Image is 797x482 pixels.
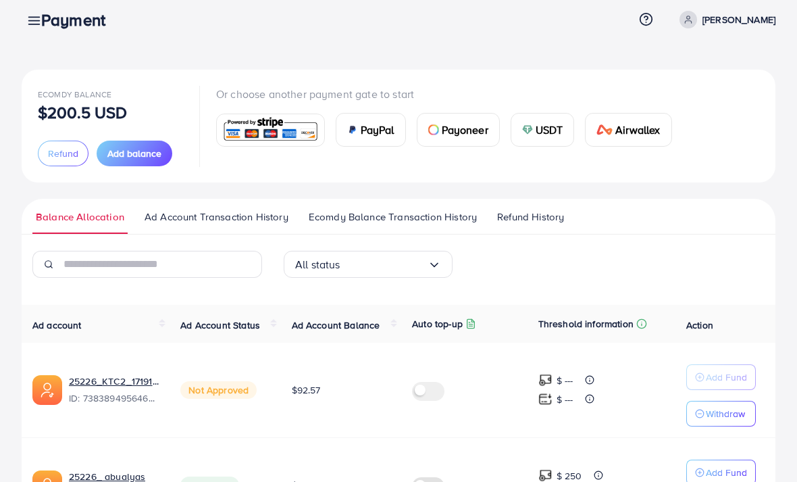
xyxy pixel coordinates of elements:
[295,254,340,275] span: All status
[706,464,747,481] p: Add Fund
[536,122,563,138] span: USDT
[38,141,88,166] button: Refund
[686,364,756,390] button: Add Fund
[38,104,128,120] p: $200.5 USD
[686,318,713,332] span: Action
[32,318,82,332] span: Ad account
[417,113,500,147] a: cardPayoneer
[69,391,159,405] span: ID: 7383894956466995201
[69,375,159,388] a: 25226_KTC2_1719197027716
[145,210,288,224] span: Ad Account Transaction History
[32,375,62,405] img: ic-ads-acc.e4c84228.svg
[292,383,321,397] span: $92.57
[216,86,683,102] p: Or choose another payment gate to start
[361,122,394,138] span: PayPal
[596,124,613,135] img: card
[538,316,634,332] p: Threshold information
[615,122,660,138] span: Airwallex
[557,372,573,389] p: $ ---
[686,401,756,427] button: Withdraw
[585,113,671,147] a: cardAirwallex
[48,147,78,160] span: Refund
[107,147,161,160] span: Add balance
[538,392,552,406] img: top-up amount
[180,318,260,332] span: Ad Account Status
[41,10,116,30] h3: Payment
[180,381,257,399] span: Not Approved
[497,210,564,224] span: Refund History
[97,141,172,166] button: Add balance
[674,11,775,28] a: [PERSON_NAME]
[309,210,477,224] span: Ecomdy Balance Transaction History
[557,391,573,408] p: $ ---
[69,375,159,406] div: <span class='underline'>25226_KTC2_1719197027716</span></br>7383894956466995201
[442,122,488,138] span: Payoneer
[292,318,380,332] span: Ad Account Balance
[36,210,124,224] span: Balance Allocation
[428,124,439,135] img: card
[706,369,747,385] p: Add Fund
[538,373,552,387] img: top-up amount
[347,124,358,135] img: card
[38,89,111,100] span: Ecomdy Balance
[522,124,533,135] img: card
[284,251,453,278] div: Search for option
[706,406,745,422] p: Withdraw
[412,316,463,332] p: Auto top-up
[340,254,428,275] input: Search for option
[221,116,320,145] img: card
[511,113,575,147] a: cardUSDT
[336,113,406,147] a: cardPayPal
[702,11,775,28] p: [PERSON_NAME]
[216,114,325,147] a: card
